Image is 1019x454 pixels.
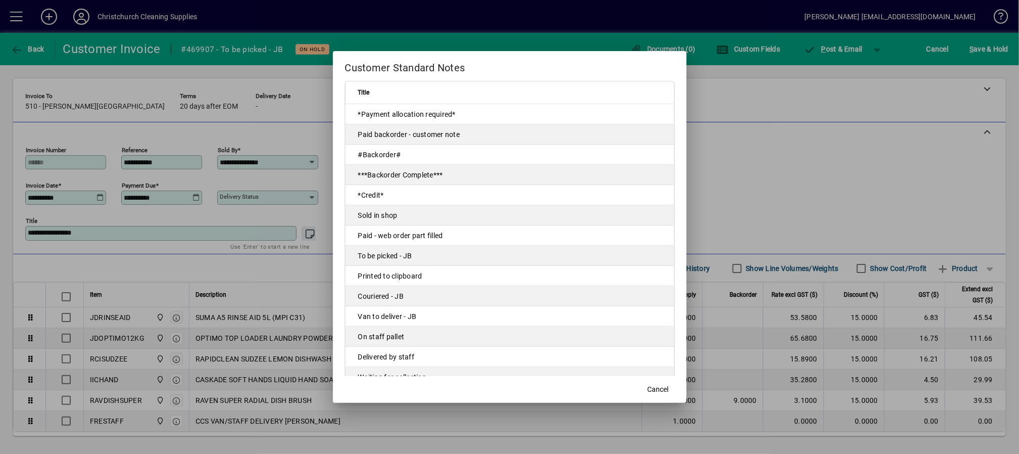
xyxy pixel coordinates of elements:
td: To be picked - JB [346,246,674,266]
span: Title [358,87,370,98]
td: Couriered - JB [346,286,674,306]
td: #Backorder# [346,145,674,165]
td: Van to deliver - JB [346,306,674,327]
td: *Payment allocation required* [346,104,674,124]
td: Paid - web order part filled [346,225,674,246]
td: On staff pallet [346,327,674,347]
span: Cancel [648,384,669,395]
td: Delivered by staff [346,347,674,367]
td: Paid backorder - customer note [346,124,674,145]
td: Printed to clipboard [346,266,674,286]
td: Waiting for collection [346,367,674,387]
td: Sold in shop [346,205,674,225]
h2: Customer Standard Notes [333,51,687,80]
button: Cancel [642,381,674,399]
